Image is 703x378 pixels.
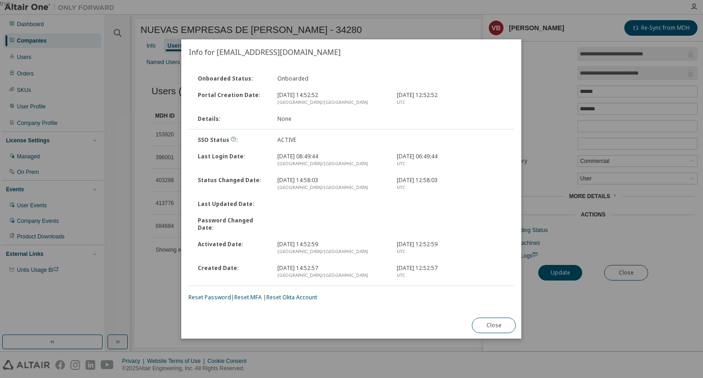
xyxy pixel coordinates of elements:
[181,39,521,65] h2: Info for [EMAIL_ADDRESS][DOMAIN_NAME]
[397,184,505,191] div: UTC
[397,99,505,106] div: UTC
[192,200,272,208] div: Last Updated Date :
[272,177,391,191] div: [DATE] 14:58:03
[192,153,272,167] div: Last Login Date :
[192,265,272,279] div: Created Date :
[189,293,231,301] a: Reset Password
[234,293,262,301] a: Reset MFA
[277,184,386,191] div: [GEOGRAPHIC_DATA]/[GEOGRAPHIC_DATA]
[192,136,272,144] div: SSO Status :
[272,92,391,106] div: [DATE] 14:52:52
[391,241,511,255] div: [DATE] 12:52:59
[192,241,272,255] div: Activated Date :
[397,272,505,279] div: UTC
[189,294,514,301] div: | |
[272,115,391,123] div: None
[277,248,386,255] div: [GEOGRAPHIC_DATA]/[GEOGRAPHIC_DATA]
[192,177,272,191] div: Status Changed Date :
[472,318,516,333] button: Close
[391,265,511,279] div: [DATE] 12:52:57
[272,241,391,255] div: [DATE] 14:52:59
[391,153,511,167] div: [DATE] 06:49:44
[192,75,272,82] div: Onboarded Status :
[192,92,272,106] div: Portal Creation Date :
[397,248,505,255] div: UTC
[277,160,386,167] div: [GEOGRAPHIC_DATA]/[GEOGRAPHIC_DATA]
[266,293,317,301] a: Reset Okta Account
[277,272,386,279] div: [GEOGRAPHIC_DATA]/[GEOGRAPHIC_DATA]
[272,153,391,167] div: [DATE] 08:49:44
[391,177,511,191] div: [DATE] 12:58:03
[277,99,386,106] div: [GEOGRAPHIC_DATA]/[GEOGRAPHIC_DATA]
[272,75,391,82] div: Onboarded
[272,136,391,144] div: ACTIVE
[192,115,272,123] div: Details :
[397,160,505,167] div: UTC
[192,217,272,232] div: Password Changed Date :
[391,92,511,106] div: [DATE] 12:52:52
[272,265,391,279] div: [DATE] 14:52:57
